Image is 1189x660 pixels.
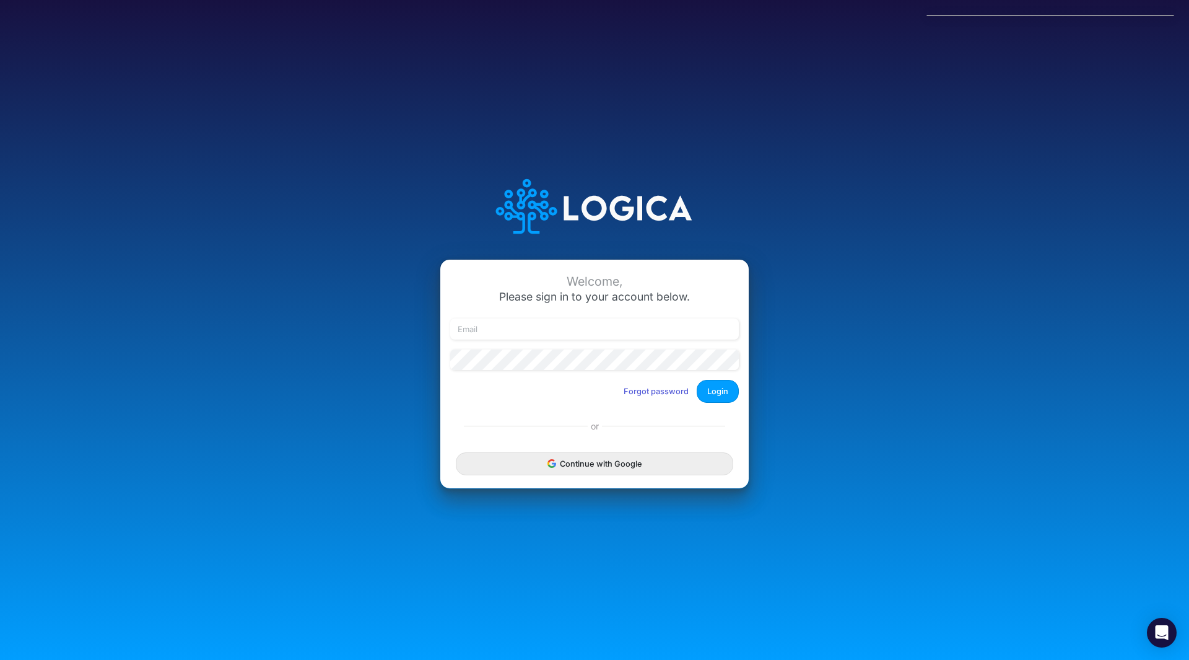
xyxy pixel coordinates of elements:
div: Welcome, [450,275,739,289]
button: Continue with Google [456,452,733,475]
input: Email [450,319,739,340]
button: Login [697,380,739,403]
div: Open Intercom Messenger [1147,618,1177,648]
span: Please sign in to your account below. [499,290,690,303]
button: Forgot password [616,381,697,402]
